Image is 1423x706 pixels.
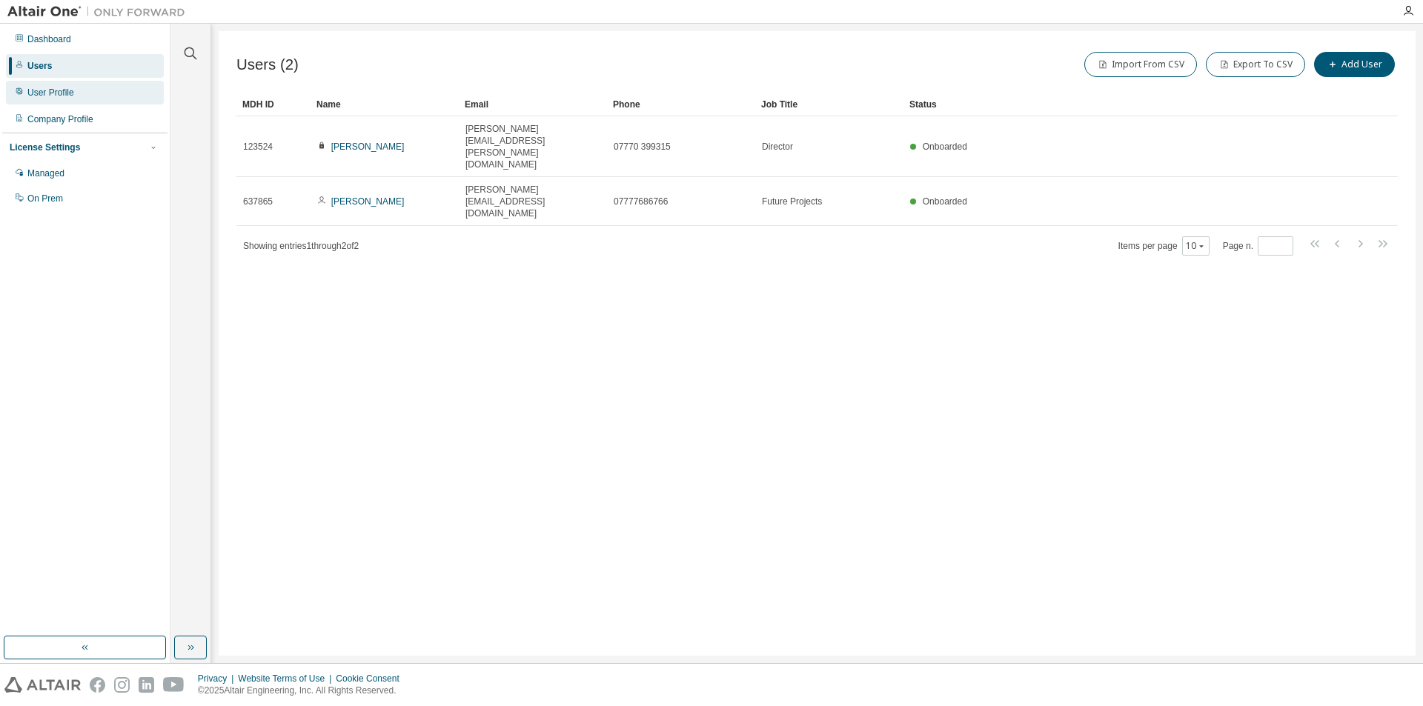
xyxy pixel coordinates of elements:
[27,60,52,72] div: Users
[614,141,671,153] span: 07770 399315
[4,677,81,693] img: altair_logo.svg
[139,677,154,693] img: linkedin.svg
[163,677,185,693] img: youtube.svg
[114,677,130,693] img: instagram.svg
[243,196,273,207] span: 637865
[238,673,336,685] div: Website Terms of Use
[336,673,408,685] div: Cookie Consent
[614,196,668,207] span: 07777686766
[198,673,238,685] div: Privacy
[331,141,405,152] a: [PERSON_NAME]
[27,193,63,204] div: On Prem
[923,141,967,152] span: Onboarded
[1223,236,1293,256] span: Page n.
[198,685,408,697] p: © 2025 Altair Engineering, Inc. All Rights Reserved.
[909,93,1321,116] div: Status
[1206,52,1305,77] button: Export To CSV
[465,123,600,170] span: [PERSON_NAME][EMAIL_ADDRESS][PERSON_NAME][DOMAIN_NAME]
[331,196,405,207] a: [PERSON_NAME]
[243,241,359,251] span: Showing entries 1 through 2 of 2
[243,141,273,153] span: 123524
[465,93,601,116] div: Email
[762,141,793,153] span: Director
[613,93,749,116] div: Phone
[90,677,105,693] img: facebook.svg
[242,93,305,116] div: MDH ID
[10,141,80,153] div: License Settings
[27,33,71,45] div: Dashboard
[465,184,600,219] span: [PERSON_NAME][EMAIL_ADDRESS][DOMAIN_NAME]
[762,196,822,207] span: Future Projects
[27,87,74,99] div: User Profile
[1118,236,1210,256] span: Items per page
[1186,240,1206,252] button: 10
[27,113,93,125] div: Company Profile
[27,167,64,179] div: Managed
[7,4,193,19] img: Altair One
[1084,52,1197,77] button: Import From CSV
[316,93,453,116] div: Name
[761,93,898,116] div: Job Title
[1314,52,1395,77] button: Add User
[923,196,967,207] span: Onboarded
[236,56,299,73] span: Users (2)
